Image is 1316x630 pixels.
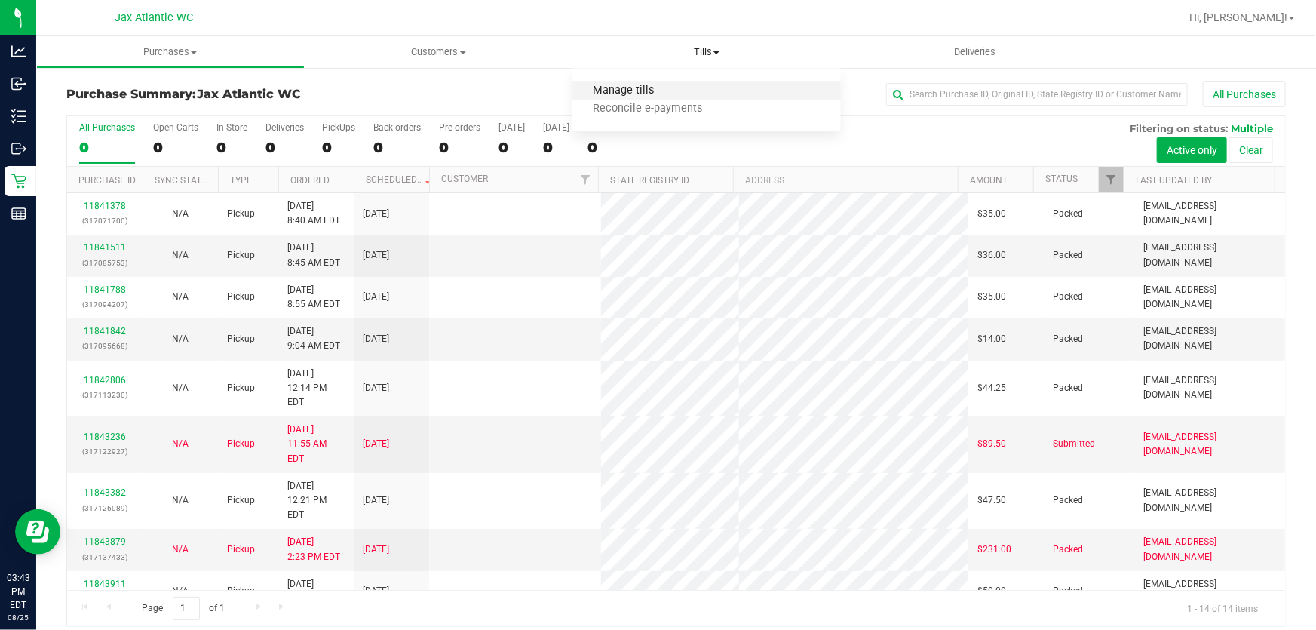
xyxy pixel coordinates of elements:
div: 0 [322,139,355,156]
p: (317071700) [76,214,133,228]
span: [DATE] [363,290,389,304]
div: 0 [373,139,421,156]
span: Not Applicable [172,438,189,449]
iframe: Resource center [15,509,60,555]
input: Search Purchase ID, Original ID, State Registry ID or Customer Name... [886,83,1188,106]
span: [DATE] 8:40 AM EDT [287,199,340,228]
div: [DATE] [498,122,525,133]
span: [DATE] 9:04 AM EDT [287,324,340,353]
span: $14.00 [977,332,1006,346]
span: Packed [1053,542,1083,557]
span: Packed [1053,332,1083,346]
button: N/A [172,437,189,451]
span: [DATE] 12:14 PM EDT [287,367,345,410]
div: Back-orders [373,122,421,133]
span: Pickup [227,332,255,346]
div: Pre-orders [439,122,480,133]
button: N/A [172,290,189,304]
a: 11841511 [84,242,126,253]
a: Status [1045,174,1078,184]
inline-svg: Inbound [11,76,26,91]
a: Type [230,175,252,186]
div: 0 [153,139,198,156]
a: Customers [305,36,573,68]
a: Purchases [36,36,305,68]
div: [DATE] [543,122,569,133]
p: (317113230) [76,388,133,402]
span: [DATE] [363,437,389,451]
span: $36.00 [977,248,1006,263]
span: Customers [305,45,572,59]
span: $35.00 [977,290,1006,304]
div: 0 [79,139,135,156]
a: 11841788 [84,284,126,295]
span: [DATE] [363,542,389,557]
input: 1 [173,597,200,620]
div: Deliveries [265,122,304,133]
span: [DATE] 1:14 PM EDT [287,577,340,606]
a: 11841378 [84,201,126,211]
a: Tills Manage tills Reconcile e-payments [572,36,841,68]
span: Not Applicable [172,383,189,393]
span: Filtering on status: [1130,122,1228,134]
span: Not Applicable [172,208,189,219]
div: 0 [587,139,643,156]
p: (317094207) [76,297,133,312]
span: [DATE] [363,381,389,395]
a: Scheduled [366,174,434,185]
div: Open Carts [153,122,198,133]
button: Clear [1229,137,1273,163]
span: [EMAIL_ADDRESS][DOMAIN_NAME] [1143,430,1276,459]
span: [EMAIL_ADDRESS][DOMAIN_NAME] [1143,283,1276,312]
span: Not Applicable [172,333,189,344]
span: Pickup [227,248,255,263]
span: [EMAIL_ADDRESS][DOMAIN_NAME] [1143,577,1276,606]
a: 11843382 [84,487,126,498]
inline-svg: Reports [11,206,26,221]
p: (317122927) [76,444,133,459]
inline-svg: Inventory [11,109,26,124]
span: [EMAIL_ADDRESS][DOMAIN_NAME] [1143,324,1276,353]
span: Deliveries [934,45,1017,59]
span: [DATE] 11:55 AM EDT [287,423,345,466]
a: 11841842 [84,326,126,337]
button: N/A [172,248,189,263]
span: Packed [1053,381,1083,395]
span: Reconcile e-payments [572,103,722,115]
h3: Purchase Summary: [66,88,473,101]
a: 11843911 [84,579,126,589]
span: Pickup [227,542,255,557]
inline-svg: Analytics [11,44,26,59]
span: Packed [1053,493,1083,508]
span: Submitted [1053,437,1095,451]
a: Last Updated By [1136,175,1212,186]
span: Not Applicable [172,495,189,506]
p: 03:43 PM EDT [7,571,29,612]
a: 11843879 [84,536,126,547]
span: [DATE] [363,248,389,263]
a: Customer [441,174,488,184]
span: [EMAIL_ADDRESS][DOMAIN_NAME] [1143,535,1276,564]
span: [DATE] 12:21 PM EDT [287,479,345,523]
span: $47.50 [977,493,1006,508]
div: All Purchases [79,122,135,133]
span: [EMAIL_ADDRESS][DOMAIN_NAME] [1143,241,1276,269]
span: [DATE] [363,584,389,598]
inline-svg: Outbound [11,141,26,156]
span: 1 - 14 of 14 items [1175,597,1270,619]
p: 08/25 [7,612,29,623]
div: In Store [216,122,247,133]
p: (317095668) [76,339,133,353]
span: [EMAIL_ADDRESS][DOMAIN_NAME] [1143,199,1276,228]
a: 11843236 [84,432,126,442]
span: Packed [1053,248,1083,263]
span: Not Applicable [172,585,189,596]
span: Pickup [227,381,255,395]
span: [DATE] [363,493,389,508]
button: Active only [1157,137,1227,163]
span: Pickup [227,584,255,598]
span: Purchases [37,45,304,59]
a: State Registry ID [610,175,689,186]
span: [EMAIL_ADDRESS][DOMAIN_NAME] [1143,373,1276,402]
inline-svg: Retail [11,174,26,189]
